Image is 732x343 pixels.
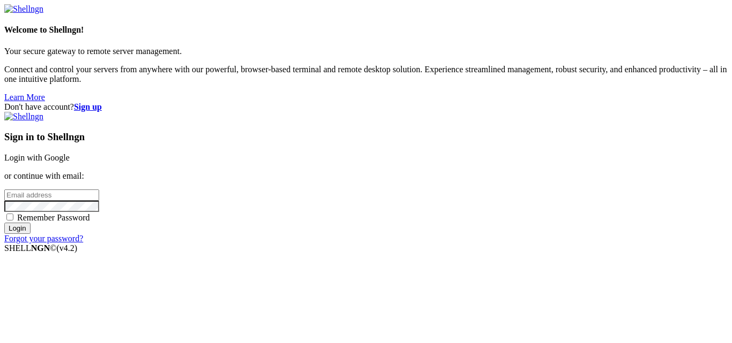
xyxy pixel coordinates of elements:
p: or continue with email: [4,171,728,181]
p: Connect and control your servers from anywhere with our powerful, browser-based terminal and remo... [4,65,728,84]
a: Sign up [74,102,102,111]
input: Email address [4,189,99,201]
input: Login [4,223,31,234]
a: Login with Google [4,153,70,162]
input: Remember Password [6,214,13,220]
b: NGN [31,243,50,253]
a: Forgot your password? [4,234,83,243]
h3: Sign in to Shellngn [4,131,728,143]
div: Don't have account? [4,102,728,112]
span: 4.2.0 [57,243,78,253]
p: Your secure gateway to remote server management. [4,47,728,56]
span: SHELL © [4,243,77,253]
a: Learn More [4,93,45,102]
h4: Welcome to Shellngn! [4,25,728,35]
img: Shellngn [4,112,43,121]
img: Shellngn [4,4,43,14]
span: Remember Password [17,213,90,222]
